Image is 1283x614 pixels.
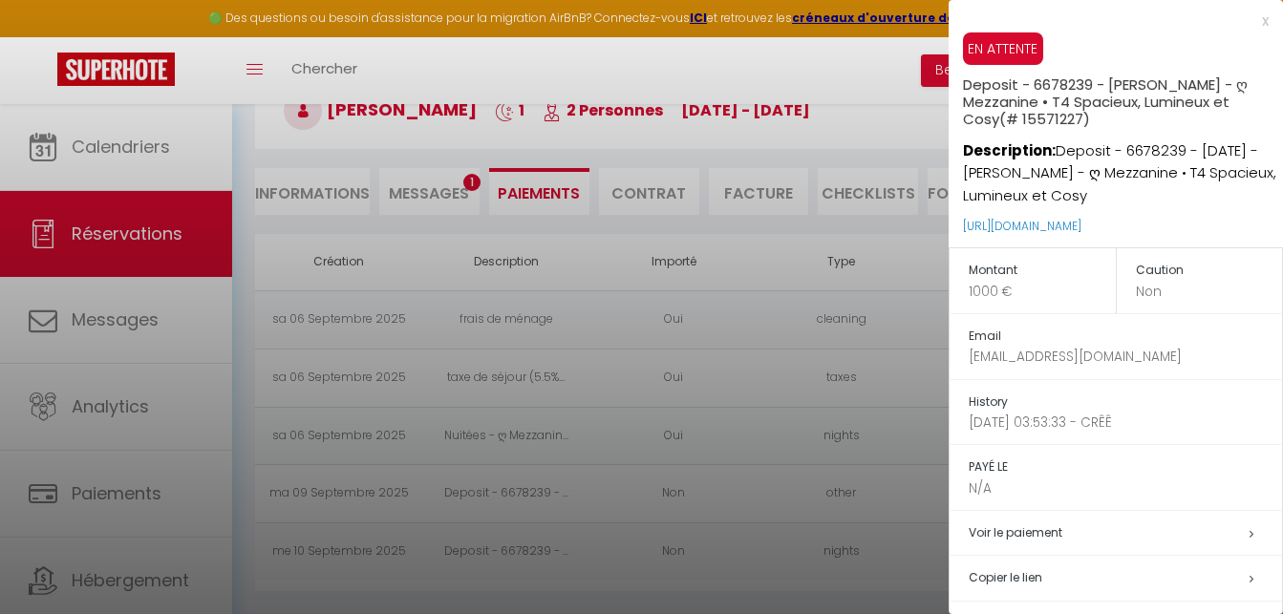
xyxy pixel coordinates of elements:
a: [URL][DOMAIN_NAME] [963,218,1081,234]
p: N/A [969,478,1282,498]
p: Non [1136,282,1283,302]
h5: Email [969,326,1282,348]
h5: Deposit - 6678239 - [PERSON_NAME] - ღ Mezzanine • T4 Spacieux, Lumineux et Cosy [963,65,1283,128]
p: [EMAIL_ADDRESS][DOMAIN_NAME] [969,347,1282,367]
div: x [949,10,1269,32]
h5: Montant [969,260,1116,282]
h5: Copier le lien [969,567,1282,589]
span: EN ATTENTE [963,32,1043,65]
p: 1000 € [969,282,1116,302]
p: [DATE] 03:53:33 - CRÊÊ [969,413,1282,433]
button: Ouvrir le widget de chat LiveChat [15,8,73,65]
span: (# 15571227) [999,109,1090,129]
a: Voir le paiement [969,524,1062,540]
strong: Description: [963,140,1056,160]
h5: History [969,392,1282,413]
h5: PAYÉ LE [969,456,1282,478]
p: Deposit - 6678239 - [DATE] - [PERSON_NAME] - ღ Mezzanine • T4 Spacieux, Lumineux et Cosy [963,128,1283,207]
h5: Caution [1136,260,1283,282]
